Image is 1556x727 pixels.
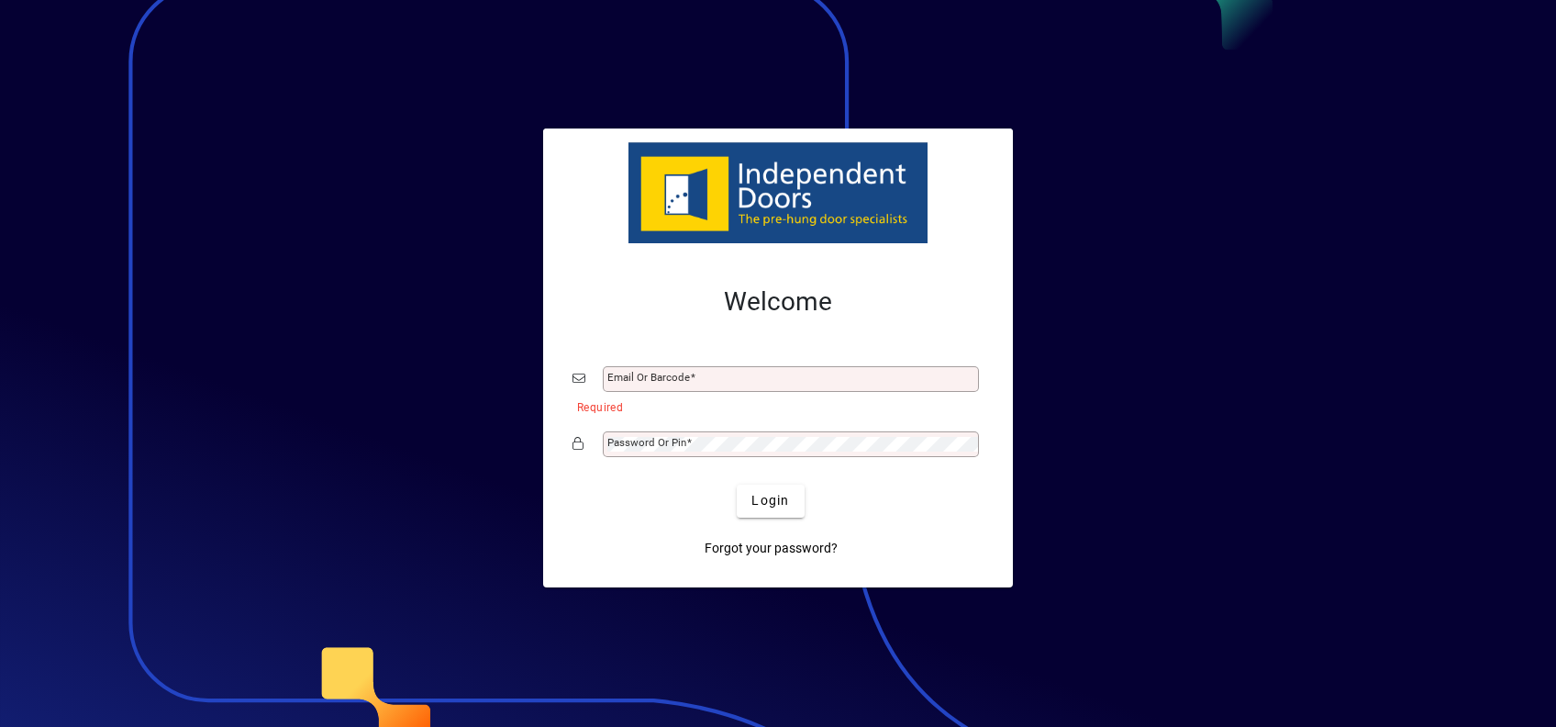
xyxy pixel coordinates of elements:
mat-error: Required [577,397,969,416]
mat-label: Email or Barcode [607,371,690,384]
span: Login [751,491,789,510]
h2: Welcome [572,286,984,318]
mat-label: Password or Pin [607,436,686,449]
button: Login [737,485,804,518]
a: Forgot your password? [697,532,845,565]
span: Forgot your password? [705,539,838,558]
